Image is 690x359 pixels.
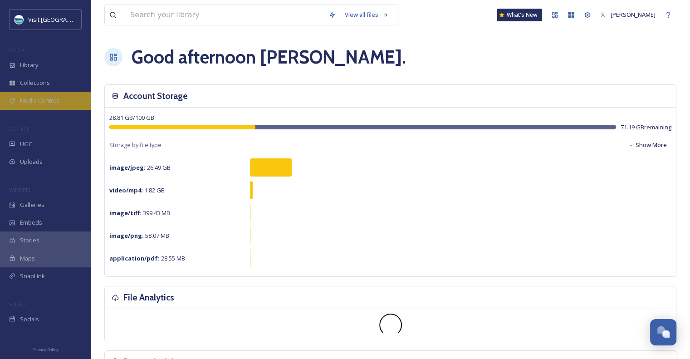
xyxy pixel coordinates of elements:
[109,186,143,194] strong: video/mp4 :
[109,254,160,262] strong: application/pdf :
[20,218,42,227] span: Embeds
[126,5,324,25] input: Search your library
[340,6,393,24] a: View all files
[596,6,660,24] a: [PERSON_NAME]
[20,236,39,245] span: Stories
[123,291,174,304] h3: File Analytics
[20,315,39,324] span: Socials
[109,231,169,240] span: 58.07 MB
[109,141,161,149] span: Storage by file type
[15,15,24,24] img: Capture.JPG
[621,123,671,132] span: 71.19 GB remaining
[109,209,142,217] strong: image/tiff :
[9,126,29,133] span: COLLECT
[20,272,45,280] span: SnapLink
[9,187,30,193] span: WIDGETS
[109,113,154,122] span: 28.81 GB / 100 GB
[109,186,165,194] span: 1.82 GB
[109,163,171,172] span: 26.49 GB
[20,61,38,69] span: Library
[623,136,671,154] button: Show More
[9,301,27,308] span: SOCIALS
[109,209,170,217] span: 399.43 MB
[650,319,676,345] button: Open Chat
[20,79,50,87] span: Collections
[20,140,32,148] span: UGC
[20,254,35,263] span: Maps
[9,47,25,54] span: MEDIA
[497,9,542,21] a: What's New
[132,44,406,71] h1: Good afternoon [PERSON_NAME] .
[123,89,188,103] h3: Account Storage
[109,163,146,172] strong: image/jpeg :
[109,254,185,262] span: 28.55 MB
[20,157,43,166] span: Uploads
[109,231,144,240] strong: image/png :
[32,347,59,353] span: Privacy Policy
[20,201,44,209] span: Galleries
[28,15,169,24] span: Visit [GEOGRAPHIC_DATA] and [GEOGRAPHIC_DATA]
[20,96,60,105] span: Media Centres
[611,10,656,19] span: [PERSON_NAME]
[32,344,59,354] a: Privacy Policy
